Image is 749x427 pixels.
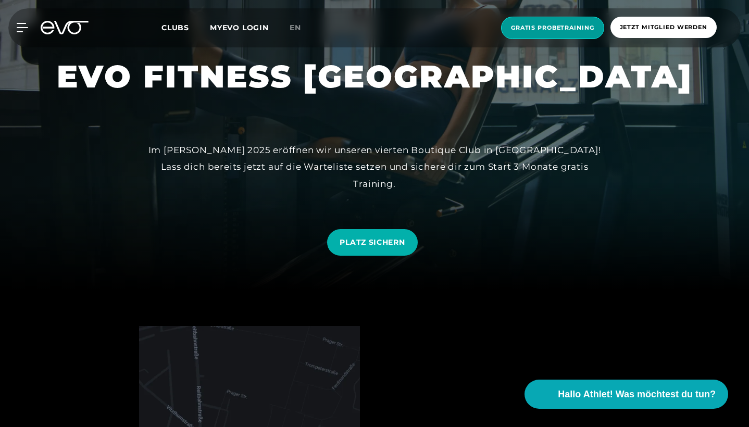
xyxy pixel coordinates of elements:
[290,23,301,32] span: en
[57,56,693,97] h1: EVO FITNESS [GEOGRAPHIC_DATA]
[525,380,728,409] button: Hallo Athlet! Was möchtest du tun?
[620,23,707,32] span: Jetzt Mitglied werden
[161,22,210,32] a: Clubs
[558,387,716,401] span: Hallo Athlet! Was möchtest du tun?
[327,229,417,256] a: PLATZ SICHERN
[161,23,189,32] span: Clubs
[511,23,594,32] span: Gratis Probetraining
[290,22,314,34] a: en
[140,142,609,192] div: Im [PERSON_NAME] 2025 eröffnen wir unseren vierten Boutique Club in [GEOGRAPHIC_DATA]! Lass dich ...
[340,237,405,248] span: PLATZ SICHERN
[498,17,607,39] a: Gratis Probetraining
[210,23,269,32] a: MYEVO LOGIN
[607,17,720,39] a: Jetzt Mitglied werden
